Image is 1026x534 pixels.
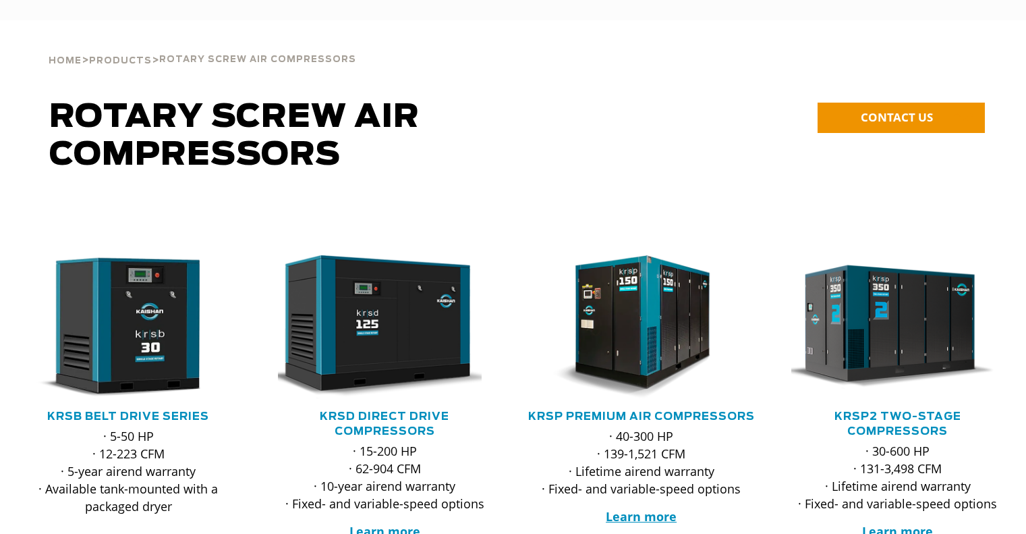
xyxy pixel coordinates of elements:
[49,20,356,72] div: > >
[791,442,1004,512] p: · 30-600 HP · 131-3,498 CFM · Lifetime airend warranty · Fixed- and variable-speed options
[278,255,491,399] div: krsd125
[47,411,209,422] a: KRSB Belt Drive Series
[268,255,482,399] img: krsd125
[525,255,739,399] img: krsp150
[89,57,152,65] span: Products
[11,255,225,399] img: krsb30
[535,427,748,498] p: · 40-300 HP · 139-1,521 CFM · Lifetime airend warranty · Fixed- and variable-speed options
[278,442,491,512] p: · 15-200 HP · 62-904 CFM · 10-year airend warranty · Fixed- and variable-speed options
[535,255,748,399] div: krsp150
[791,255,1004,399] div: krsp350
[606,508,677,525] a: Learn more
[159,55,356,64] span: Rotary Screw Air Compressors
[781,255,995,399] img: krsp350
[49,101,420,171] span: Rotary Screw Air Compressors
[834,411,961,437] a: KRSP2 Two-Stage Compressors
[89,54,152,66] a: Products
[22,255,235,399] div: krsb30
[818,103,985,133] a: CONTACT US
[861,109,933,125] span: CONTACT US
[320,411,449,437] a: KRSD Direct Drive Compressors
[49,57,82,65] span: Home
[49,54,82,66] a: Home
[528,411,755,422] a: KRSP Premium Air Compressors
